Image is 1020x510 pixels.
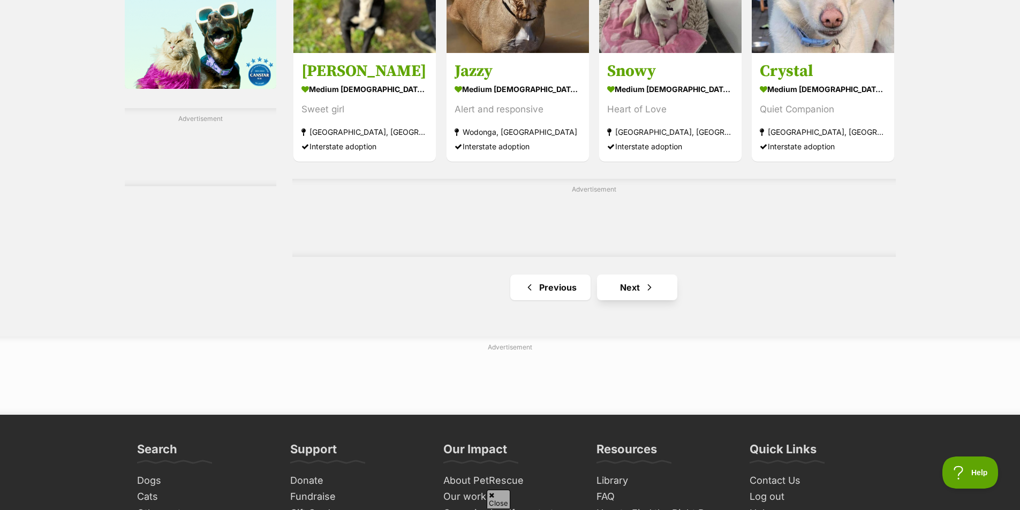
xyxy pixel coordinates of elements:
a: Fundraise [286,489,428,505]
a: Jazzy medium [DEMOGRAPHIC_DATA] Dog Alert and responsive Wodonga, [GEOGRAPHIC_DATA] Interstate ad... [447,53,589,162]
h3: Snowy [607,61,734,81]
span: Close [487,490,510,508]
h3: Quick Links [750,442,817,463]
h3: Support [290,442,337,463]
a: Cats [133,489,275,505]
h3: [PERSON_NAME] [301,61,428,81]
div: Interstate adoption [607,139,734,154]
a: Previous page [510,275,591,300]
a: About PetRescue [439,473,581,489]
a: Library [592,473,735,489]
a: [PERSON_NAME] medium [DEMOGRAPHIC_DATA] Dog Sweet girl [GEOGRAPHIC_DATA], [GEOGRAPHIC_DATA] Inter... [293,53,436,162]
strong: medium [DEMOGRAPHIC_DATA] Dog [607,81,734,97]
div: Interstate adoption [760,139,886,154]
div: Sweet girl [301,102,428,117]
strong: medium [DEMOGRAPHIC_DATA] Dog [760,81,886,97]
a: Contact Us [745,473,888,489]
a: Crystal medium [DEMOGRAPHIC_DATA] Dog Quiet Companion [GEOGRAPHIC_DATA], [GEOGRAPHIC_DATA] Inters... [752,53,894,162]
iframe: Help Scout Beacon - Open [942,456,999,489]
div: Interstate adoption [455,139,581,154]
div: Advertisement [292,179,895,257]
a: Log out [745,489,888,505]
div: Alert and responsive [455,102,581,117]
a: Snowy medium [DEMOGRAPHIC_DATA] Dog Heart of Love [GEOGRAPHIC_DATA], [GEOGRAPHIC_DATA] Interstate... [599,53,742,162]
strong: Wodonga, [GEOGRAPHIC_DATA] [455,125,581,139]
div: Heart of Love [607,102,734,117]
a: Our work [439,489,581,505]
strong: medium [DEMOGRAPHIC_DATA] Dog [301,81,428,97]
strong: [GEOGRAPHIC_DATA], [GEOGRAPHIC_DATA] [760,125,886,139]
h3: Our Impact [443,442,507,463]
div: Interstate adoption [301,139,428,154]
strong: medium [DEMOGRAPHIC_DATA] Dog [455,81,581,97]
h3: Crystal [760,61,886,81]
a: Next page [597,275,677,300]
strong: [GEOGRAPHIC_DATA], [GEOGRAPHIC_DATA] [301,125,428,139]
h3: Resources [596,442,657,463]
div: Quiet Companion [760,102,886,117]
h3: Jazzy [455,61,581,81]
h3: Search [137,442,177,463]
a: Donate [286,473,428,489]
a: FAQ [592,489,735,505]
div: Advertisement [125,108,277,186]
nav: Pagination [292,275,895,300]
strong: [GEOGRAPHIC_DATA], [GEOGRAPHIC_DATA] [607,125,734,139]
a: Dogs [133,473,275,489]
